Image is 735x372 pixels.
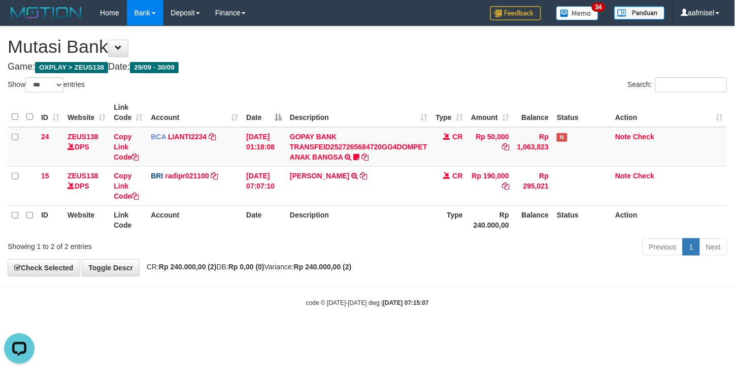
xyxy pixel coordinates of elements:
th: Website: activate to sort column ascending [63,98,110,127]
th: Description: activate to sort column ascending [286,98,431,127]
a: ZEUS138 [68,133,98,141]
td: Rp 295,021 [513,166,553,205]
td: DPS [63,166,110,205]
a: Copy Link Code [114,172,139,200]
img: Feedback.jpg [490,6,541,20]
span: CR [453,172,463,180]
th: Action [611,205,727,234]
a: Copy Rp 50,000 to clipboard [502,143,509,151]
td: DPS [63,127,110,167]
a: 1 [683,238,700,256]
a: Copy Link Code [114,133,139,161]
a: radipr021100 [165,172,209,180]
span: CR: DB: Variance: [142,263,352,271]
th: Rp 240.000,00 [467,205,513,234]
td: [DATE] 01:18:08 [242,127,286,167]
th: Type: activate to sort column ascending [431,98,467,127]
th: Action: activate to sort column ascending [611,98,727,127]
th: Balance [513,98,553,127]
a: Copy GOPAY BANK TRANSFEID2527265684720GG4DOMPET ANAK BANGSA to clipboard [361,153,369,161]
a: Copy Rp 190,000 to clipboard [502,182,509,190]
td: [DATE] 07:07:10 [242,166,286,205]
td: Rp 190,000 [467,166,513,205]
a: Check [633,133,654,141]
a: Next [699,238,727,256]
th: Balance [513,205,553,234]
th: Status [553,205,611,234]
strong: Rp 240.000,00 (2) [294,263,352,271]
span: 24 [41,133,49,141]
span: BCA [151,133,166,141]
th: Link Code [110,205,147,234]
a: Toggle Descr [82,259,140,276]
th: Status [553,98,611,127]
td: Rp 50,000 [467,127,513,167]
th: Date: activate to sort column descending [242,98,286,127]
td: Rp 1,063,823 [513,127,553,167]
strong: Rp 0,00 (0) [228,263,264,271]
a: Copy ABDUL ROJAK to clipboard [360,172,367,180]
div: Showing 1 to 2 of 2 entries [8,237,298,252]
label: Show entries [8,77,85,92]
th: Account: activate to sort column ascending [147,98,242,127]
a: GOPAY BANK TRANSFEID2527265684720GG4DOMPET ANAK BANGSA [290,133,427,161]
th: Account [147,205,242,234]
strong: Rp 240.000,00 (2) [159,263,217,271]
th: ID [37,205,63,234]
a: ZEUS138 [68,172,98,180]
a: Note [615,172,631,180]
img: MOTION_logo.png [8,5,85,20]
th: Website [63,205,110,234]
a: Note [615,133,631,141]
button: Open LiveChat chat widget [4,4,35,35]
a: Previous [643,238,683,256]
span: 34 [592,3,606,12]
small: code © [DATE]-[DATE] dwg | [306,299,429,306]
th: ID: activate to sort column ascending [37,98,63,127]
strong: [DATE] 07:15:07 [383,299,429,306]
select: Showentries [25,77,63,92]
img: panduan.png [614,6,665,20]
th: Description [286,205,431,234]
span: CR [453,133,463,141]
h4: Game: Date: [8,62,727,72]
a: Copy LIANTI2234 to clipboard [209,133,216,141]
span: Has Note [557,133,567,142]
span: OXPLAY > ZEUS138 [35,62,108,73]
th: Type [431,205,467,234]
span: 15 [41,172,49,180]
th: Amount: activate to sort column ascending [467,98,513,127]
a: Copy radipr021100 to clipboard [211,172,218,180]
th: Date [242,205,286,234]
input: Search: [655,77,727,92]
label: Search: [628,77,727,92]
a: LIANTI2234 [168,133,207,141]
a: Check [633,172,654,180]
a: [PERSON_NAME] [290,172,349,180]
h1: Mutasi Bank [8,37,727,57]
a: Check Selected [8,259,80,276]
img: Button%20Memo.svg [556,6,599,20]
span: 29/09 - 30/09 [130,62,179,73]
th: Link Code: activate to sort column ascending [110,98,147,127]
span: BRI [151,172,163,180]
